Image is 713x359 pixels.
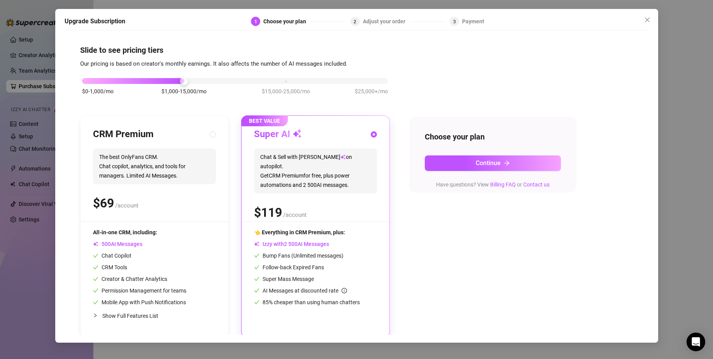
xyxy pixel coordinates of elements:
[641,17,653,23] span: Close
[254,253,259,258] span: check
[425,155,561,171] button: Continuearrow-right
[254,19,257,24] span: 1
[93,264,127,270] span: CRM Tools
[93,299,186,305] span: Mobile App with Push Notifications
[93,307,216,325] div: Show Full Features List
[93,276,167,282] span: Creator & Chatter Analytics
[254,288,259,293] span: check
[93,253,98,258] span: check
[254,264,324,270] span: Follow-back Expired Fans
[641,14,653,26] button: Close
[80,45,633,56] h4: Slide to see pricing tiers
[263,17,311,26] div: Choose your plan
[490,181,516,188] a: Billing FAQ
[476,159,501,167] span: Continue
[254,128,302,141] h3: Super AI
[254,276,314,282] span: Super Mass Message
[254,241,329,247] span: Izzy with AI Messages
[254,253,343,259] span: Bump Fans (Unlimited messages)
[93,313,98,318] span: collapsed
[354,19,356,24] span: 2
[462,17,484,26] div: Payment
[283,211,307,218] span: /account
[254,205,282,220] span: $
[80,60,347,67] span: Our pricing is based on creator's monthly earnings. It also affects the number of AI messages inc...
[241,115,288,126] span: BEST VALUE
[425,131,561,142] h4: Choose your plan
[93,300,98,305] span: check
[254,276,259,282] span: check
[93,288,186,294] span: Permission Management for teams
[93,253,131,259] span: Chat Copilot
[453,19,455,24] span: 3
[254,148,377,193] span: Chat & Sell with [PERSON_NAME] on autopilot. Get CRM Premium for free, plus power automations and...
[82,87,114,96] span: $0-1,000/mo
[687,333,705,351] div: Open Intercom Messenger
[436,181,550,188] span: Have questions? View or
[262,87,310,96] span: $15,000-25,000/mo
[254,299,360,305] span: 85% cheaper than using human chatters
[363,17,410,26] div: Adjust your order
[93,196,114,211] span: $
[254,265,259,270] span: check
[93,265,98,270] span: check
[93,128,154,141] h3: CRM Premium
[254,229,345,235] span: 👈 Everything in CRM Premium, plus:
[93,148,216,184] span: The best OnlyFans CRM. Chat copilot, analytics, and tools for managers. Limited AI Messages.
[102,313,158,319] span: Show Full Features List
[254,300,259,305] span: check
[504,160,510,166] span: arrow-right
[65,17,125,26] h5: Upgrade Subscription
[115,202,138,209] span: /account
[523,181,550,188] a: Contact us
[263,288,347,294] span: AI Messages at discounted rate
[644,17,650,23] span: close
[342,288,347,293] span: info-circle
[161,87,206,96] span: $1,000-15,000/mo
[355,87,388,96] span: $25,000+/mo
[93,241,142,247] span: AI Messages
[93,288,98,293] span: check
[93,229,157,235] span: All-in-one CRM, including:
[93,276,98,282] span: check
